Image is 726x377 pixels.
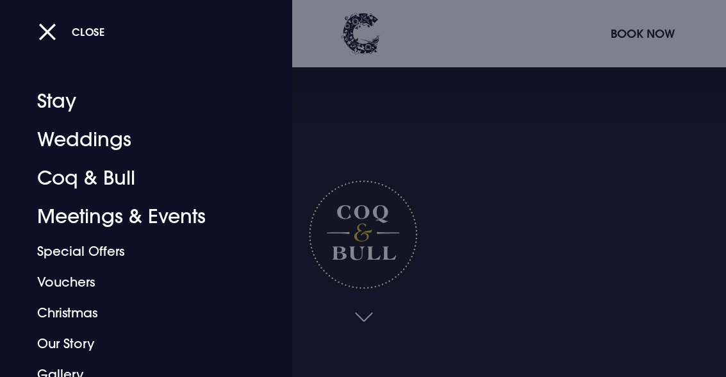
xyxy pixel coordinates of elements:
[37,297,238,328] a: Christmas
[37,236,238,267] a: Special Offers
[37,328,238,359] a: Our Story
[37,197,238,236] a: Meetings & Events
[37,121,238,159] a: Weddings
[37,159,238,197] a: Coq & Bull
[38,19,105,45] button: Close
[37,82,238,121] a: Stay
[72,25,105,38] span: Close
[37,267,238,297] a: Vouchers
